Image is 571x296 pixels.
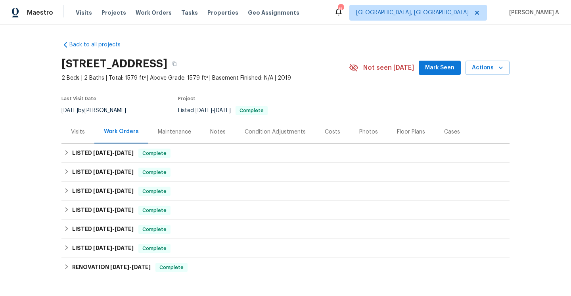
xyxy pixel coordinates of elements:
[93,245,134,251] span: -
[506,9,559,17] span: [PERSON_NAME] A
[93,245,112,251] span: [DATE]
[245,128,306,136] div: Condition Adjustments
[61,182,510,201] div: LISTED [DATE]-[DATE]Complete
[195,108,212,113] span: [DATE]
[61,74,349,82] span: 2 Beds | 2 Baths | Total: 1579 ft² | Above Grade: 1579 ft² | Basement Finished: N/A | 2019
[72,149,134,158] h6: LISTED
[195,108,231,113] span: -
[356,9,469,17] span: [GEOGRAPHIC_DATA], [GEOGRAPHIC_DATA]
[72,225,134,234] h6: LISTED
[102,9,126,17] span: Projects
[27,9,53,17] span: Maestro
[419,61,461,75] button: Mark Seen
[139,206,170,214] span: Complete
[61,60,167,68] h2: [STREET_ADDRESS]
[71,128,85,136] div: Visits
[139,244,170,252] span: Complete
[93,226,134,232] span: -
[139,225,170,233] span: Complete
[115,207,134,213] span: [DATE]
[115,226,134,232] span: [DATE]
[363,64,414,72] span: Not seen [DATE]
[61,144,510,163] div: LISTED [DATE]-[DATE]Complete
[110,264,129,270] span: [DATE]
[61,108,78,113] span: [DATE]
[139,168,170,176] span: Complete
[72,263,151,272] h6: RENOVATION
[338,5,343,13] div: 6
[61,41,138,49] a: Back to all projects
[115,188,134,194] span: [DATE]
[110,264,151,270] span: -
[156,264,187,271] span: Complete
[248,9,299,17] span: Geo Assignments
[139,187,170,195] span: Complete
[104,128,139,136] div: Work Orders
[61,201,510,220] div: LISTED [DATE]-[DATE]Complete
[425,63,454,73] span: Mark Seen
[115,169,134,175] span: [DATE]
[93,169,134,175] span: -
[181,10,198,15] span: Tasks
[167,57,182,71] button: Copy Address
[72,168,134,177] h6: LISTED
[72,244,134,253] h6: LISTED
[93,207,112,213] span: [DATE]
[61,163,510,182] div: LISTED [DATE]-[DATE]Complete
[210,128,226,136] div: Notes
[93,150,134,156] span: -
[72,206,134,215] h6: LISTED
[444,128,460,136] div: Cases
[93,226,112,232] span: [DATE]
[61,258,510,277] div: RENOVATION [DATE]-[DATE]Complete
[93,169,112,175] span: [DATE]
[139,149,170,157] span: Complete
[136,9,172,17] span: Work Orders
[132,264,151,270] span: [DATE]
[61,220,510,239] div: LISTED [DATE]-[DATE]Complete
[397,128,425,136] div: Floor Plans
[93,207,134,213] span: -
[158,128,191,136] div: Maintenance
[76,9,92,17] span: Visits
[472,63,503,73] span: Actions
[61,239,510,258] div: LISTED [DATE]-[DATE]Complete
[207,9,238,17] span: Properties
[93,188,112,194] span: [DATE]
[115,150,134,156] span: [DATE]
[214,108,231,113] span: [DATE]
[61,96,96,101] span: Last Visit Date
[93,150,112,156] span: [DATE]
[325,128,340,136] div: Costs
[72,187,134,196] h6: LISTED
[178,96,195,101] span: Project
[61,106,136,115] div: by [PERSON_NAME]
[115,245,134,251] span: [DATE]
[178,108,268,113] span: Listed
[236,108,267,113] span: Complete
[93,188,134,194] span: -
[359,128,378,136] div: Photos
[466,61,510,75] button: Actions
